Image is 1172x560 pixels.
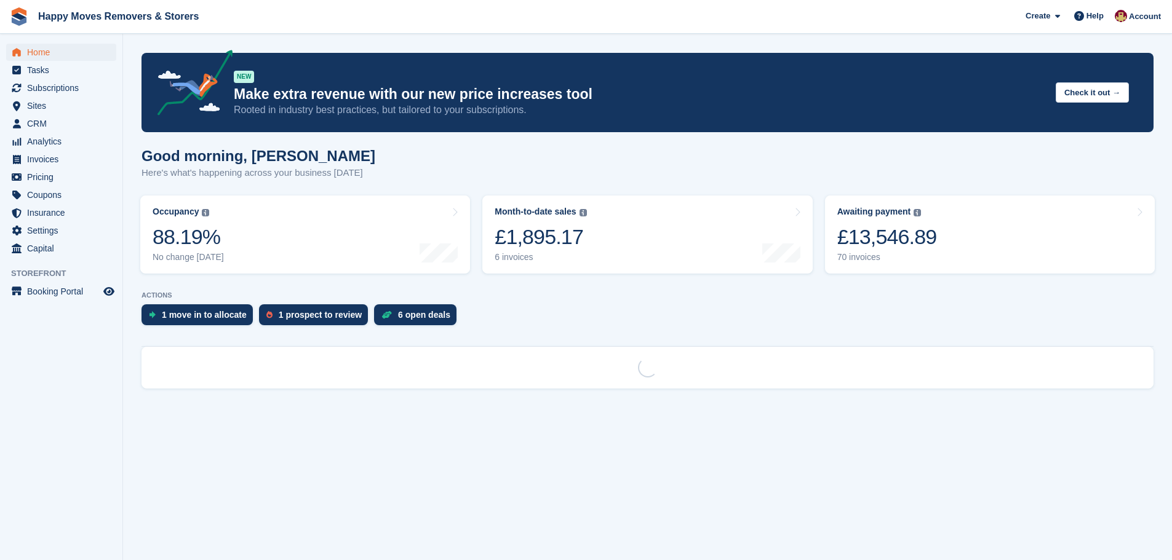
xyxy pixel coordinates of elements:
div: NEW [234,71,254,83]
p: Here's what's happening across your business [DATE] [142,166,375,180]
a: 1 move in to allocate [142,304,259,331]
span: Help [1086,10,1104,22]
div: Occupancy [153,207,199,217]
div: No change [DATE] [153,252,224,262]
img: icon-info-grey-7440780725fd019a000dd9b08b2336e03edf1995a4989e88bcd33f0948082b44.svg [914,209,921,216]
img: icon-info-grey-7440780725fd019a000dd9b08b2336e03edf1995a4989e88bcd33f0948082b44.svg [580,209,587,216]
div: Awaiting payment [837,207,911,217]
a: menu [6,44,116,61]
img: Steven Fry [1115,10,1127,22]
div: 1 move in to allocate [162,310,247,320]
span: Create [1026,10,1050,22]
a: Month-to-date sales £1,895.17 6 invoices [482,195,812,274]
img: deal-1b604bf984904fb50ccaf53a9ad4b4a5d6e5aea283cecdc64d6e3604feb123c2.svg [381,310,392,319]
span: CRM [27,115,101,132]
a: Awaiting payment £13,546.89 70 invoices [825,195,1155,274]
img: price-adjustments-announcement-icon-8257ccfd72463d97f412b2fc003d46551f7dbcb40ab6d574587a9cd5c0d94... [147,50,233,120]
img: move_ins_to_allocate_icon-fdf77a2bb77ea45bf5b3d319d69a93e2d87916cf1d5bf7949dd705db3b84f3ca.svg [149,311,156,318]
a: Occupancy 88.19% No change [DATE] [140,195,470,274]
div: £13,546.89 [837,224,937,250]
a: menu [6,168,116,186]
span: Insurance [27,204,101,221]
a: menu [6,204,116,221]
img: stora-icon-8386f47178a22dfd0bd8f6a31ec36ba5ce8667c1dd55bd0f319d3a0aa187defe.svg [10,7,28,26]
a: menu [6,79,116,97]
a: Preview store [102,284,116,299]
a: menu [6,97,116,114]
p: Make extra revenue with our new price increases tool [234,85,1046,103]
div: Month-to-date sales [495,207,576,217]
a: menu [6,186,116,203]
span: Subscriptions [27,79,101,97]
span: Settings [27,222,101,239]
img: icon-info-grey-7440780725fd019a000dd9b08b2336e03edf1995a4989e88bcd33f0948082b44.svg [202,209,209,216]
a: menu [6,133,116,150]
span: Tasks [27,61,101,79]
span: Booking Portal [27,283,101,300]
div: £1,895.17 [495,224,586,250]
span: Account [1129,10,1161,23]
a: menu [6,283,116,300]
p: Rooted in industry best practices, but tailored to your subscriptions. [234,103,1046,117]
div: 88.19% [153,224,224,250]
span: Coupons [27,186,101,203]
span: Storefront [11,267,122,280]
span: Pricing [27,168,101,186]
p: ACTIONS [142,291,1154,299]
a: Happy Moves Removers & Storers [33,6,204,26]
a: 1 prospect to review [259,304,374,331]
a: menu [6,222,116,239]
a: menu [6,115,116,132]
span: Invoices [27,151,101,168]
span: Sites [27,97,101,114]
span: Home [27,44,101,61]
a: 6 open deals [374,304,463,331]
div: 6 invoices [495,252,586,262]
img: prospect-51fa495bee0391a8d652442698ab0144808aea92771e9ea1ae160a38d050c398.svg [266,311,273,318]
span: Analytics [27,133,101,150]
a: menu [6,240,116,257]
div: 6 open deals [398,310,450,320]
button: Check it out → [1056,82,1129,103]
a: menu [6,151,116,168]
h1: Good morning, [PERSON_NAME] [142,148,375,164]
a: menu [6,61,116,79]
div: 70 invoices [837,252,937,262]
span: Capital [27,240,101,257]
div: 1 prospect to review [279,310,362,320]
